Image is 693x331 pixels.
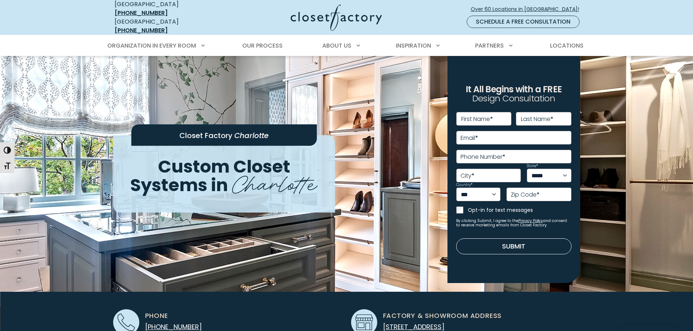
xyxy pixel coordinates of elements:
label: Zip Code [511,192,539,198]
span: Custom Closet Systems in [130,154,290,197]
label: City [461,173,474,179]
a: Privacy Policy [518,218,543,223]
label: Opt-in for text messages [468,206,571,214]
span: Our Process [242,41,283,50]
span: About Us [322,41,351,50]
img: Closet Factory Logo [291,4,382,31]
a: [PHONE_NUMBER] [115,26,168,35]
label: Email [461,135,478,141]
a: [PHONE_NUMBER] [115,9,168,17]
a: Schedule a Free Consultation [467,16,580,28]
span: Phone [145,311,168,320]
span: Over 60 Locations in [GEOGRAPHIC_DATA]! [471,5,585,13]
button: Submit [456,238,571,254]
span: Design Consultation [472,93,555,105]
nav: Primary Menu [102,36,591,56]
span: Factory & Showroom Address [383,311,502,320]
label: Last Name [521,116,553,122]
label: First Name [461,116,493,122]
small: By clicking Submit, I agree to the and consent to receive marketing emails from Closet Factory. [456,219,571,227]
span: Inspiration [396,41,431,50]
a: Over 60 Locations in [GEOGRAPHIC_DATA]! [470,3,585,16]
span: Partners [475,41,504,50]
span: It All Begins with a FREE [466,83,562,95]
span: Charlotte [234,130,268,141]
span: Closet Factory [179,130,232,141]
div: [GEOGRAPHIC_DATA] [115,17,220,35]
span: Locations [550,41,584,50]
span: Organization in Every Room [107,41,196,50]
label: Country [456,183,473,187]
label: State [527,164,538,168]
label: Phone Number [461,154,505,160]
span: Charlotte [232,165,318,198]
